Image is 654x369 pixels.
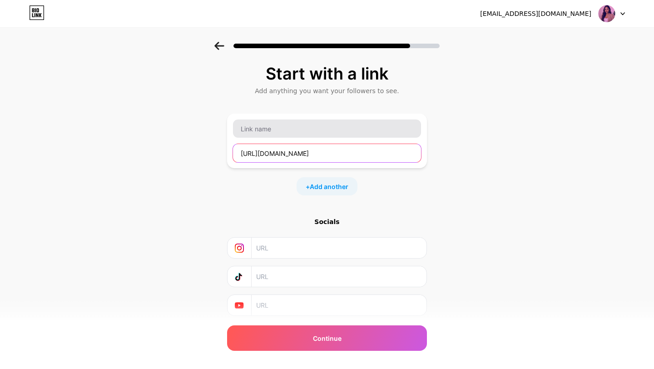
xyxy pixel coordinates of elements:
[297,177,357,195] div: +
[227,217,427,226] div: Socials
[313,334,342,343] span: Continue
[232,65,422,83] div: Start with a link
[233,120,421,138] input: Link name
[256,238,421,258] input: URL
[256,295,421,315] input: URL
[598,5,615,22] img: deissy
[233,144,421,162] input: URL
[256,266,421,287] input: URL
[310,182,348,191] span: Add another
[480,9,591,19] div: [EMAIL_ADDRESS][DOMAIN_NAME]
[232,86,422,95] div: Add anything you want your followers to see.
